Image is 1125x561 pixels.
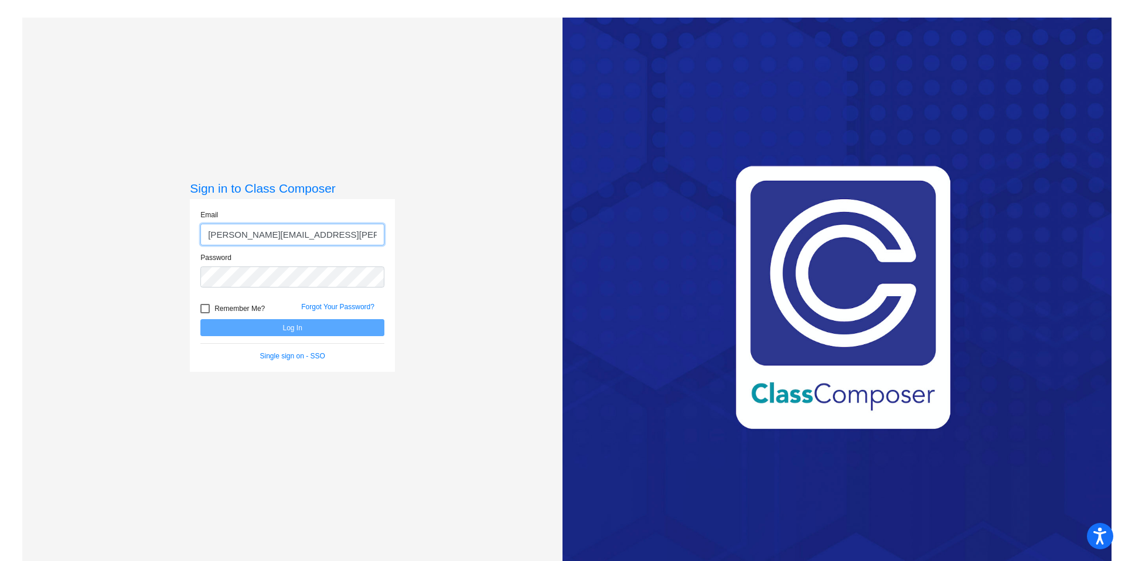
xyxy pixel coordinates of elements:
[200,252,231,263] label: Password
[200,319,384,336] button: Log In
[301,303,374,311] a: Forgot Your Password?
[200,210,218,220] label: Email
[190,181,395,196] h3: Sign in to Class Composer
[260,352,325,360] a: Single sign on - SSO
[214,302,265,316] span: Remember Me?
